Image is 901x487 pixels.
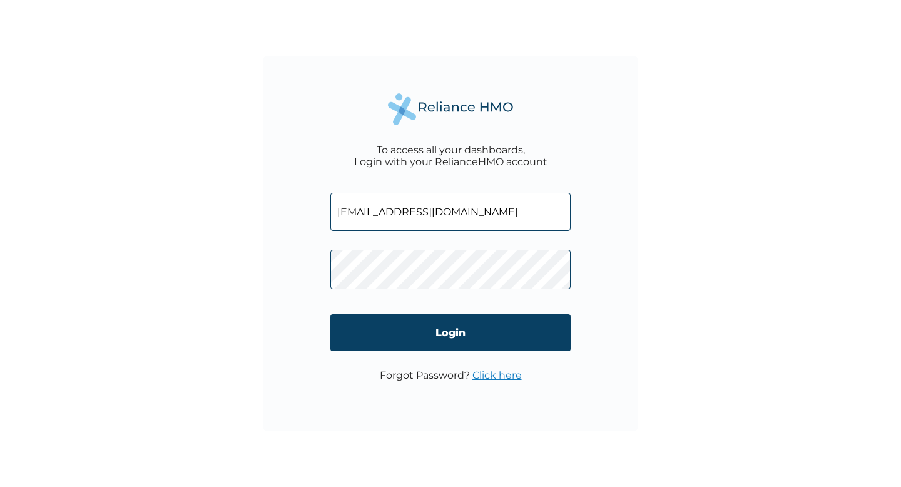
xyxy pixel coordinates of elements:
div: To access all your dashboards, Login with your RelianceHMO account [354,144,547,168]
input: Login [330,314,571,351]
img: Reliance Health's Logo [388,93,513,125]
p: Forgot Password? [380,369,522,381]
input: Email address or HMO ID [330,193,571,231]
a: Click here [472,369,522,381]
